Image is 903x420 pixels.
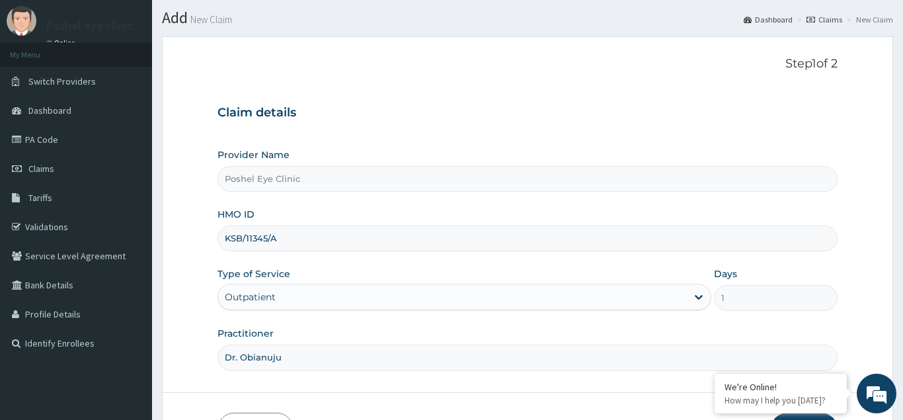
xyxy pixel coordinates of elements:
li: New Claim [844,14,893,25]
img: User Image [7,6,36,36]
div: Minimize live chat window [217,7,249,38]
span: Switch Providers [28,75,96,87]
p: Poshel eye clinic [46,20,133,32]
span: We're online! [77,126,182,259]
a: Dashboard [744,14,793,25]
label: Provider Name [217,148,290,161]
label: Practitioner [217,327,274,340]
div: We're Online! [725,381,837,393]
h3: Claim details [217,106,838,120]
small: New Claim [188,15,232,24]
textarea: Type your message and hit 'Enter' [7,280,252,326]
span: Dashboard [28,105,71,116]
p: How may I help you today? [725,395,837,406]
a: Online [46,38,78,48]
label: Type of Service [217,267,290,280]
img: d_794563401_company_1708531726252_794563401 [24,66,54,99]
span: Claims [28,163,54,175]
label: HMO ID [217,208,255,221]
a: Claims [806,14,842,25]
div: Outpatient [225,290,276,304]
div: Chat with us now [69,74,222,91]
label: Days [714,267,737,280]
span: Tariffs [28,192,52,204]
input: Enter Name [217,345,838,370]
p: Step 1 of 2 [217,57,838,71]
input: Enter HMO ID [217,226,838,251]
h1: Add [162,9,893,26]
